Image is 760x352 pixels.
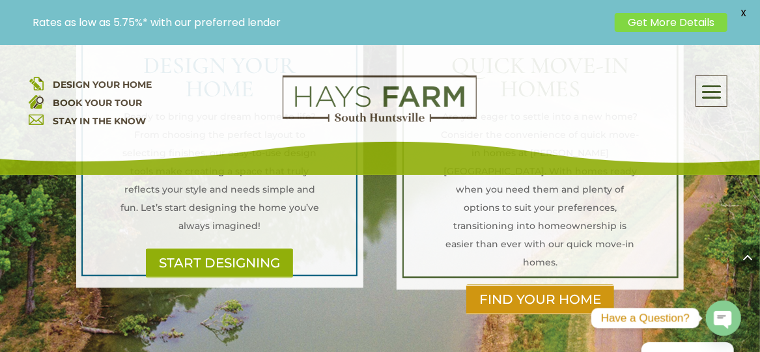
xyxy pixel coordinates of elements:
span: X [734,3,753,23]
a: BOOK YOUR TOUR [53,97,143,109]
p: Are you eager to settle into a new home? Consider the convenience of quick move-in homes at [PERS... [440,107,641,271]
a: DESIGN YOUR HOME [53,79,152,90]
a: START DESIGNING [146,248,293,278]
a: FIND YOUR HOME [466,284,614,314]
p: Rates as low as 5.75%* with our preferred lender [33,16,608,29]
a: Get More Details [615,13,727,32]
img: design your home [29,75,44,90]
img: book your home tour [29,94,44,109]
a: STAY IN THE KNOW [53,115,147,127]
img: Logo [283,75,477,122]
a: hays farm homes huntsville development [283,113,477,125]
